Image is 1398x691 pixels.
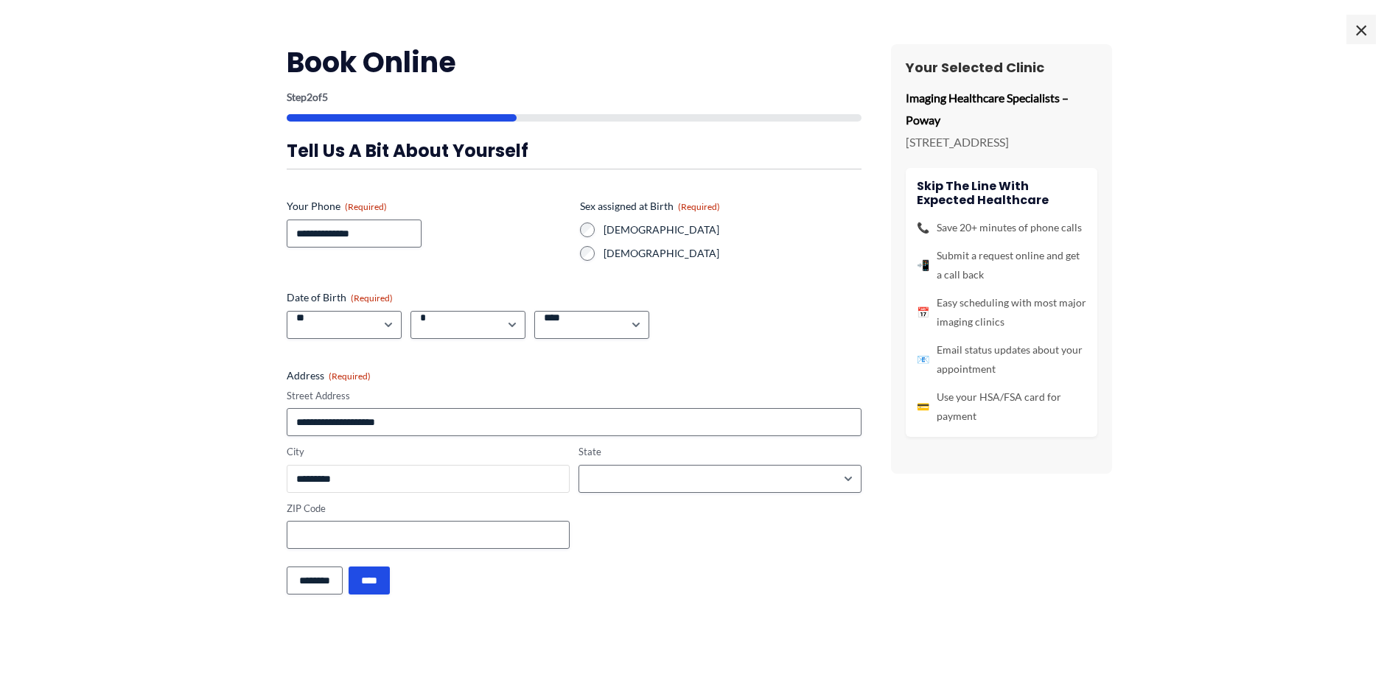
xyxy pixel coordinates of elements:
[917,303,929,322] span: 📅
[917,179,1086,207] h4: Skip the line with Expected Healthcare
[917,387,1086,426] li: Use your HSA/FSA card for payment
[579,445,861,459] label: State
[329,371,371,382] span: (Required)
[307,91,312,103] span: 2
[287,199,568,214] label: Your Phone
[351,292,393,304] span: (Required)
[917,397,929,416] span: 💳
[906,87,1097,130] p: Imaging Healthcare Specialists – Poway
[917,218,929,237] span: 📞
[906,131,1097,153] p: [STREET_ADDRESS]
[1346,15,1376,44] span: ×
[917,350,929,369] span: 📧
[287,92,861,102] p: Step of
[580,199,720,214] legend: Sex assigned at Birth
[287,445,570,459] label: City
[287,389,861,403] label: Street Address
[917,293,1086,332] li: Easy scheduling with most major imaging clinics
[287,290,393,305] legend: Date of Birth
[906,59,1097,76] h3: Your Selected Clinic
[917,340,1086,379] li: Email status updates about your appointment
[287,44,861,80] h2: Book Online
[917,218,1086,237] li: Save 20+ minutes of phone calls
[917,246,1086,284] li: Submit a request online and get a call back
[604,246,861,261] label: [DEMOGRAPHIC_DATA]
[678,201,720,212] span: (Required)
[287,368,371,383] legend: Address
[287,502,570,516] label: ZIP Code
[604,222,861,237] label: [DEMOGRAPHIC_DATA]
[345,201,387,212] span: (Required)
[322,91,328,103] span: 5
[917,256,929,275] span: 📲
[287,139,861,162] h3: Tell us a bit about yourself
